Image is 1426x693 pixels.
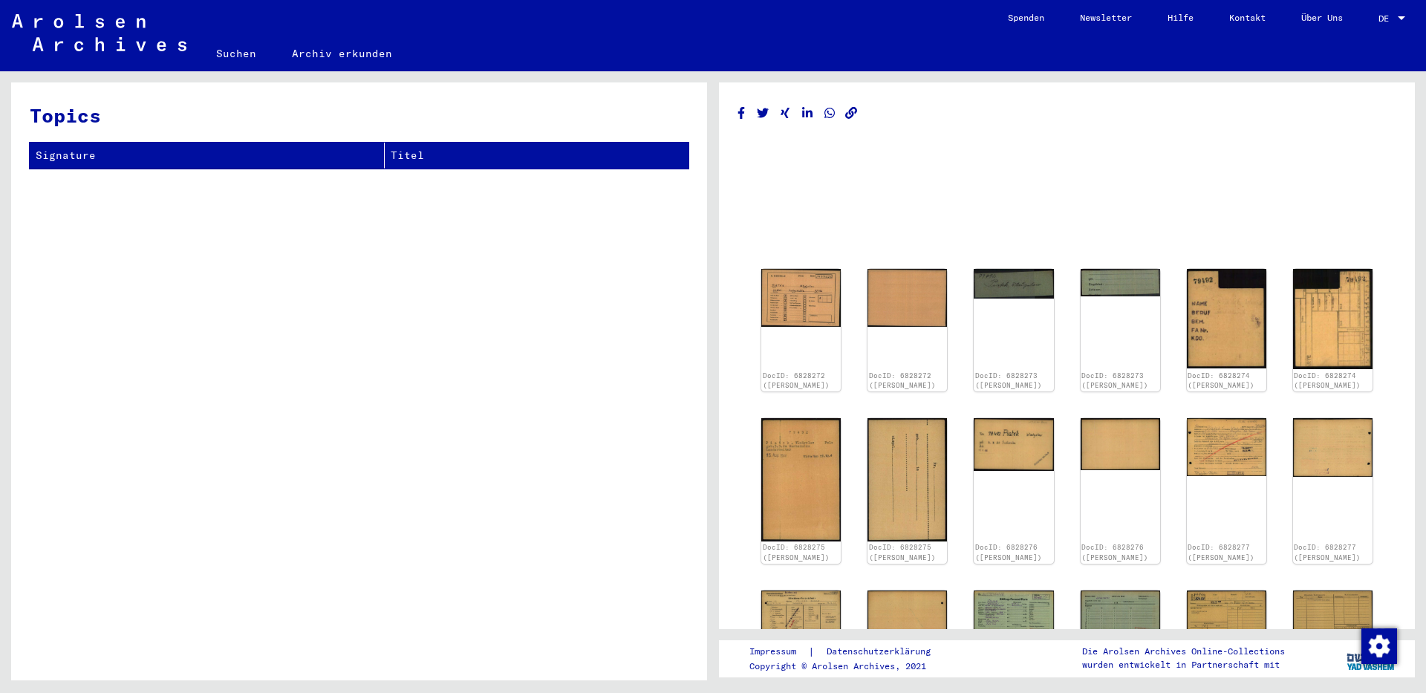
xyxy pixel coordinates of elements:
[974,418,1053,471] img: 001.jpg
[763,371,830,390] a: DocID: 6828272 ([PERSON_NAME])
[1188,543,1254,562] a: DocID: 6828277 ([PERSON_NAME])
[755,104,771,123] button: Share on Twitter
[867,418,947,541] img: 002.jpg
[1294,543,1361,562] a: DocID: 6828277 ([PERSON_NAME])
[385,143,688,169] th: Titel
[869,371,936,390] a: DocID: 6828272 ([PERSON_NAME])
[1081,418,1160,470] img: 002.jpg
[1081,269,1160,296] img: 002.jpg
[1188,371,1254,390] a: DocID: 6828274 ([PERSON_NAME])
[1294,371,1361,390] a: DocID: 6828274 ([PERSON_NAME])
[12,14,186,51] img: Arolsen_neg.svg
[1344,640,1399,677] img: yv_logo.png
[1081,590,1160,648] img: 002.jpg
[1361,628,1396,663] div: Zustimmung ändern
[749,644,948,660] div: |
[1081,543,1148,562] a: DocID: 6828276 ([PERSON_NAME])
[869,543,936,562] a: DocID: 6828275 ([PERSON_NAME])
[1293,590,1373,648] img: 002.jpg
[778,104,793,123] button: Share on Xing
[975,543,1042,562] a: DocID: 6828276 ([PERSON_NAME])
[1293,418,1373,477] img: 002.jpg
[867,590,947,647] img: 002.jpg
[867,269,947,327] img: 002.jpg
[1187,418,1266,476] img: 001.jpg
[1187,269,1266,368] img: 001.jpg
[30,143,385,169] th: Signature
[1082,645,1285,658] p: Die Arolsen Archives Online-Collections
[761,269,841,327] img: 001.jpg
[1187,590,1266,647] img: 001.jpg
[198,36,274,71] a: Suchen
[974,590,1053,648] img: 001.jpg
[800,104,815,123] button: Share on LinkedIn
[749,660,948,673] p: Copyright © Arolsen Archives, 2021
[734,104,749,123] button: Share on Facebook
[763,543,830,562] a: DocID: 6828275 ([PERSON_NAME])
[1378,13,1395,24] span: DE
[1081,371,1148,390] a: DocID: 6828273 ([PERSON_NAME])
[749,644,808,660] a: Impressum
[30,101,688,130] h3: Topics
[1293,269,1373,369] img: 002.jpg
[822,104,838,123] button: Share on WhatsApp
[1361,628,1397,664] img: Zustimmung ändern
[815,644,948,660] a: Datenschutzerklärung
[974,269,1053,299] img: 001.jpg
[761,418,841,541] img: 001.jpg
[975,371,1042,390] a: DocID: 6828273 ([PERSON_NAME])
[761,590,841,646] img: 001.jpg
[1082,658,1285,671] p: wurden entwickelt in Partnerschaft mit
[844,104,859,123] button: Copy link
[274,36,410,71] a: Archiv erkunden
